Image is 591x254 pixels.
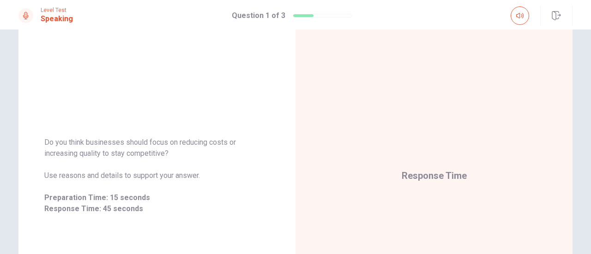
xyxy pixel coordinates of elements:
span: Do you think businesses should focus on reducing costs or increasing quality to stay competitive? [44,137,270,159]
span: Response Time: 45 seconds [44,203,270,214]
span: Use reasons and details to support your answer. [44,170,270,181]
span: Level Test [41,7,73,13]
h1: Question 1 of 3 [232,10,285,21]
span: Response Time [402,170,467,181]
h1: Speaking [41,13,73,24]
span: Preparation Time: 15 seconds [44,192,270,203]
